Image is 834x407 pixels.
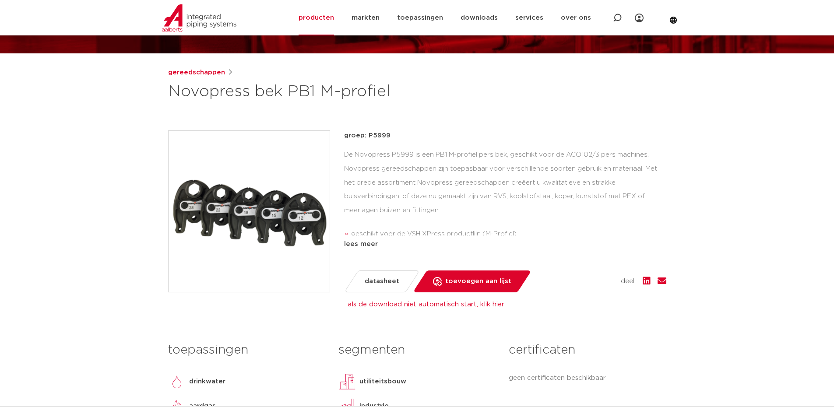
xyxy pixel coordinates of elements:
span: datasheet [365,274,399,288]
p: utiliteitsbouw [359,376,406,387]
a: datasheet [344,270,419,292]
a: gereedschappen [168,67,225,78]
h1: Novopress bek PB1 M-profiel [168,81,497,102]
li: geschikt voor de VSH XPress productlijn (M-Profiel) [351,227,666,241]
img: drinkwater [168,373,186,390]
h3: certificaten [509,341,666,359]
img: Product Image for Novopress bek PB1 M-profiel [169,131,330,292]
img: utiliteitsbouw [338,373,356,390]
p: geen certificaten beschikbaar [509,373,666,383]
div: De Novopress P5999 is een PB1 M-profiel pers bek, geschikt voor de ACO102/3 pers machines. Novopr... [344,148,666,235]
p: drinkwater [189,376,225,387]
h3: segmenten [338,341,496,359]
p: groep: P5999 [344,130,666,141]
span: toevoegen aan lijst [445,274,511,288]
div: lees meer [344,239,666,249]
span: deel: [621,276,636,287]
a: als de download niet automatisch start, klik hier [348,301,504,308]
h3: toepassingen [168,341,325,359]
